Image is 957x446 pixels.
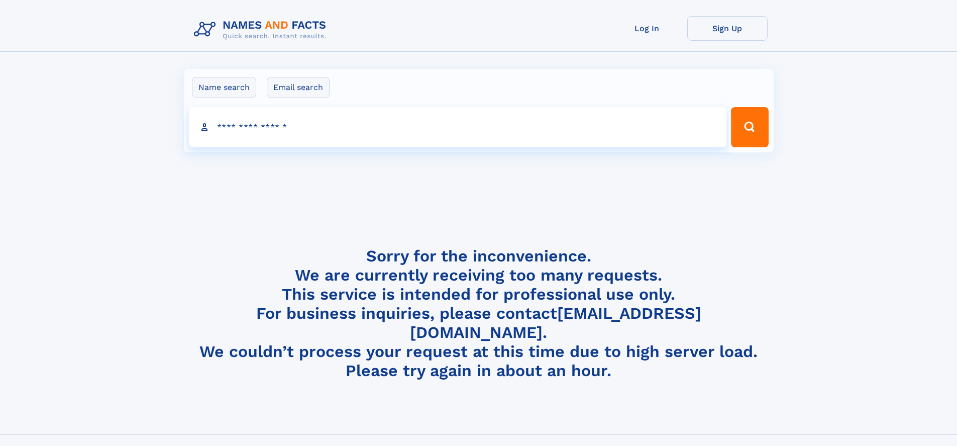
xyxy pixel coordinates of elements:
[190,246,768,381] h4: Sorry for the inconvenience. We are currently receiving too many requests. This service is intend...
[687,16,768,41] a: Sign Up
[410,304,701,342] a: [EMAIL_ADDRESS][DOMAIN_NAME]
[189,107,727,147] input: search input
[607,16,687,41] a: Log In
[731,107,768,147] button: Search Button
[267,77,330,98] label: Email search
[190,16,335,43] img: Logo Names and Facts
[192,77,256,98] label: Name search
